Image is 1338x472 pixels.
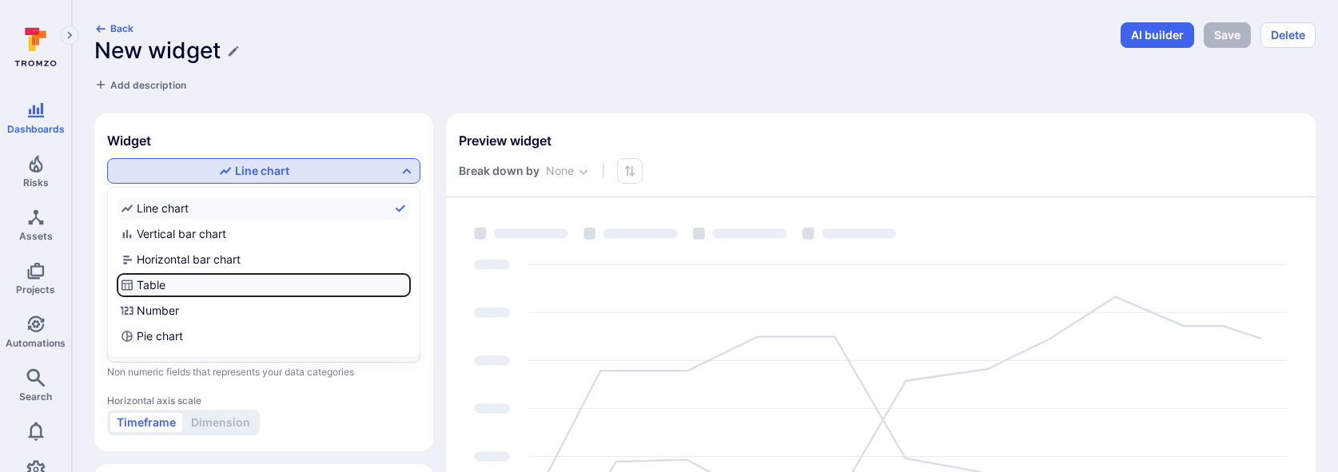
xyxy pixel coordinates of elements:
div: Number [121,303,179,319]
div: Horizontal bar chart [121,252,241,268]
div: Line chart [121,200,189,216]
div: Vertical bar chart [121,226,226,242]
div: Pie chart [121,328,183,344]
div: Table [121,277,165,293]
